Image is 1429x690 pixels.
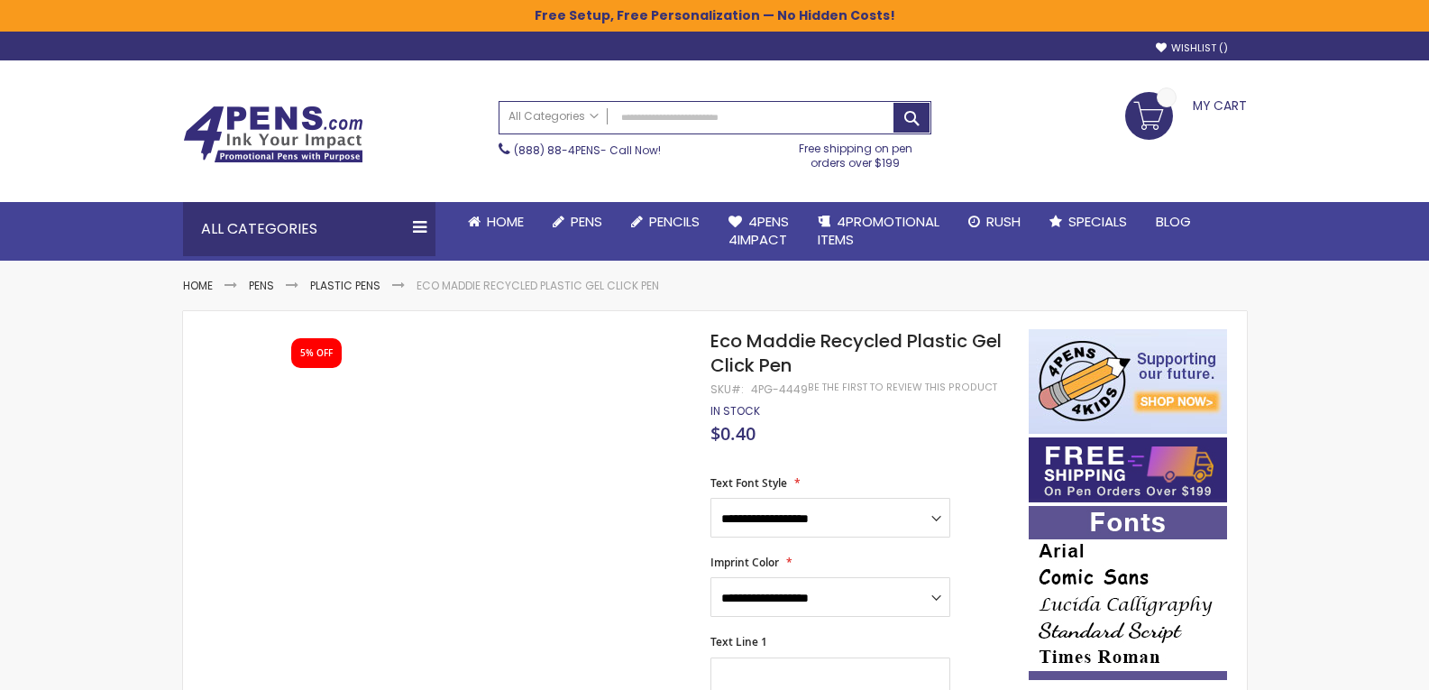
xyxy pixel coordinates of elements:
[710,475,787,491] span: Text Font Style
[417,279,659,293] li: Eco Maddie Recycled Plastic Gel Click Pen
[310,278,380,293] a: Plastic Pens
[714,202,803,261] a: 4Pens4impact
[183,202,435,256] div: All Categories
[514,143,661,158] span: - Call Now!
[453,202,538,242] a: Home
[1141,202,1205,242] a: Blog
[710,382,744,397] strong: SKU
[649,212,700,231] span: Pencils
[249,278,274,293] a: Pens
[710,328,1002,378] span: Eco Maddie Recycled Plastic Gel Click Pen
[300,347,333,360] div: 5% OFF
[508,109,599,124] span: All Categories
[751,382,808,397] div: 4PG-4449
[803,202,954,261] a: 4PROMOTIONALITEMS
[710,404,760,419] div: Availability
[710,403,760,419] span: In stock
[183,278,213,293] a: Home
[818,212,939,249] span: 4PROMOTIONAL ITEMS
[1029,506,1227,680] img: font-personalization-examples
[1035,202,1141,242] a: Specials
[1068,212,1127,231] span: Specials
[514,143,600,158] a: (888) 88-4PENS
[808,381,997,394] a: Be the first to review this product
[538,202,617,242] a: Pens
[499,102,608,132] a: All Categories
[1029,329,1227,434] img: 4pens 4 kids
[1156,41,1228,55] a: Wishlist
[617,202,714,242] a: Pencils
[954,202,1035,242] a: Rush
[986,212,1021,231] span: Rush
[710,421,756,446] span: $0.40
[710,634,767,649] span: Text Line 1
[183,106,363,163] img: 4Pens Custom Pens and Promotional Products
[728,212,789,249] span: 4Pens 4impact
[1156,212,1191,231] span: Blog
[1029,437,1227,502] img: Free shipping on orders over $199
[780,134,931,170] div: Free shipping on pen orders over $199
[710,555,779,570] span: Imprint Color
[487,212,524,231] span: Home
[571,212,602,231] span: Pens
